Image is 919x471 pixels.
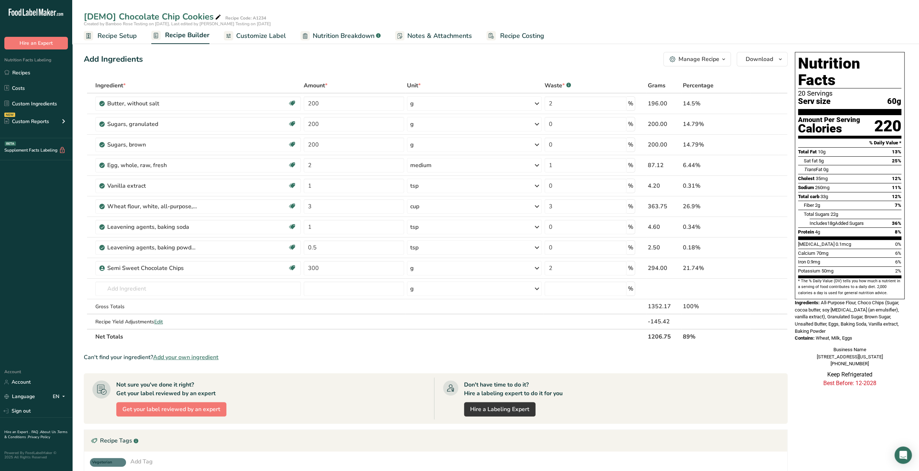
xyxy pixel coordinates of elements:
div: 200.00 [648,120,680,128]
div: 87.12 [648,161,680,170]
div: Business Name [STREET_ADDRESS][US_STATE] [PHONE_NUMBER] [795,346,905,367]
span: 11% [892,185,901,190]
span: 33g [820,194,828,199]
div: Vanilla extract [107,182,198,190]
div: g [410,99,414,108]
div: Can't find your ingredient? [84,353,788,362]
button: Download [737,52,788,66]
i: Trans [804,167,816,172]
a: Privacy Policy [28,435,50,440]
span: Add your own ingredient [153,353,218,362]
span: Grams [648,81,666,90]
div: Butter, without salt [107,99,198,108]
span: Contains: [795,335,815,341]
div: 2.50 [648,243,680,252]
span: Download [746,55,773,64]
div: 196.00 [648,99,680,108]
span: [MEDICAL_DATA] [798,241,835,247]
span: 36% [892,221,901,226]
span: 50mg [822,268,833,274]
span: Recipe Costing [500,31,544,41]
div: 21.74% [683,264,749,272]
div: 26.9% [683,202,749,211]
span: Total Sugars [804,211,829,217]
a: Recipe Builder [151,27,209,44]
span: 25% [892,158,901,163]
span: Ingredient [95,81,126,90]
div: g [410,140,414,149]
div: 363.75 [648,202,680,211]
span: All-Purpose Flour, Choco Chips (Sugar, cocoa butter, soy [MEDICAL_DATA] (an emulsifier), vanilla ... [795,300,899,334]
div: 1352.17 [648,302,680,311]
span: Sodium [798,185,814,190]
button: Hire an Expert [4,37,68,49]
span: Get your label reviewed by an expert [122,405,220,414]
span: Includes Added Sugars [810,221,864,226]
div: 14.79% [683,120,749,128]
input: Add Ingredient [95,282,301,296]
span: Notes & Attachments [407,31,472,41]
span: Vegeterian [92,459,117,466]
a: Nutrition Breakdown [300,28,381,44]
div: Egg, whole, raw, fresh [107,161,198,170]
div: NEW [4,113,15,117]
span: Total carb [798,194,819,199]
span: 8% [895,229,901,235]
div: tsp [410,243,419,252]
div: Amount Per Serving [798,117,860,123]
span: Created by Bamboo Rose Testing on [DATE], Last edited by [PERSON_NAME] Testing on [DATE] [84,21,271,27]
div: 0.18% [683,243,749,252]
div: Sugars, granulated [107,120,198,128]
div: BETA [5,141,16,146]
span: 35mg [816,176,828,181]
th: 1206.75 [646,329,681,344]
div: Wheat flour, white, all-purpose, self-rising, enriched [107,202,198,211]
a: FAQ . [31,429,40,435]
span: Percentage [683,81,714,90]
a: Hire a Labeling Expert [464,402,536,417]
span: 0% [895,241,901,247]
div: Add Tag [130,457,153,466]
span: Fiber [804,202,814,208]
div: Don't have time to do it? Hire a labeling expert to do it for you [464,380,563,398]
div: medium [410,161,432,170]
section: * The % Daily Value (DV) tells you how much a nutrient in a serving of food contributes to a dail... [798,278,901,296]
span: 22g [831,211,838,217]
div: 6.44% [683,161,749,170]
div: g [410,120,414,128]
div: Calories [798,123,860,134]
span: 260mg [815,185,829,190]
div: EN [53,392,68,401]
div: 14.79% [683,140,749,149]
span: 6% [895,259,901,265]
div: [DEMO] Chocolate Chip Cookies [84,10,222,23]
div: Gross Totals [95,303,301,310]
span: Serv size [798,97,831,106]
div: Custom Reports [4,118,49,125]
a: Terms & Conditions . [4,429,68,440]
span: Fat [804,167,822,172]
span: Best Before: 12-2028 [823,380,876,387]
section: % Daily Value * [798,139,901,147]
span: 2g [815,202,820,208]
div: Waste [545,81,571,90]
div: 0.31% [683,182,749,190]
span: Unit [407,81,421,90]
div: Manage Recipe [679,55,719,64]
span: 12% [892,176,901,181]
span: Recipe Builder [165,30,209,40]
div: Open Intercom Messenger [894,446,912,464]
span: 2% [895,268,901,274]
span: 60g [887,97,901,106]
button: Get your label reviewed by an expert [116,402,226,417]
div: Leavening agents, baking powder, low-sodium [107,243,198,252]
h1: Nutrition Facts [798,55,901,88]
span: Ingredients: [795,300,820,305]
span: 5g [819,158,824,163]
div: 20 Servings [798,90,901,97]
div: -145.42 [648,317,680,326]
a: Language [4,390,35,403]
th: 89% [681,329,751,344]
span: 4g [815,229,820,235]
th: Net Totals [94,329,646,344]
